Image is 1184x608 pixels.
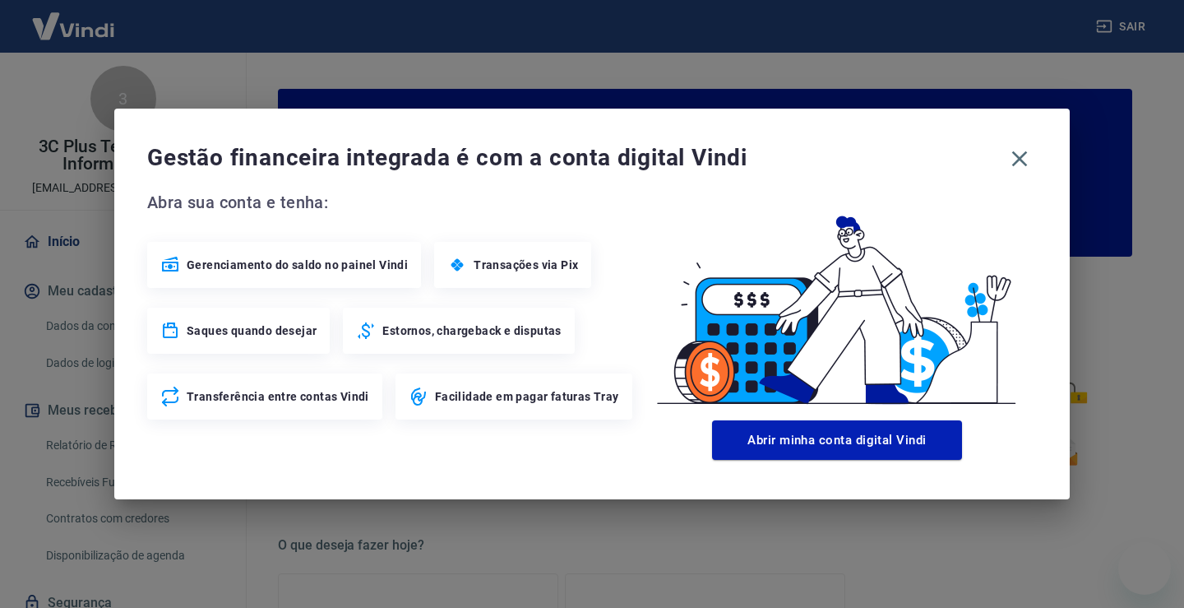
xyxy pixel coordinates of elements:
span: Estornos, chargeback e disputas [382,323,561,339]
span: Transações via Pix [474,257,578,273]
span: Abra sua conta e tenha: [147,189,637,216]
span: Saques quando desejar [187,323,317,339]
span: Gestão financeira integrada é com a conta digital Vindi [147,142,1002,174]
iframe: Botão para abrir a janela de mensagens [1118,542,1171,595]
span: Transferência entre contas Vindi [187,388,369,405]
button: Abrir minha conta digital Vindi [712,420,962,460]
span: Facilidade em pagar faturas Tray [435,388,619,405]
img: Good Billing [637,189,1037,414]
span: Gerenciamento do saldo no painel Vindi [187,257,408,273]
